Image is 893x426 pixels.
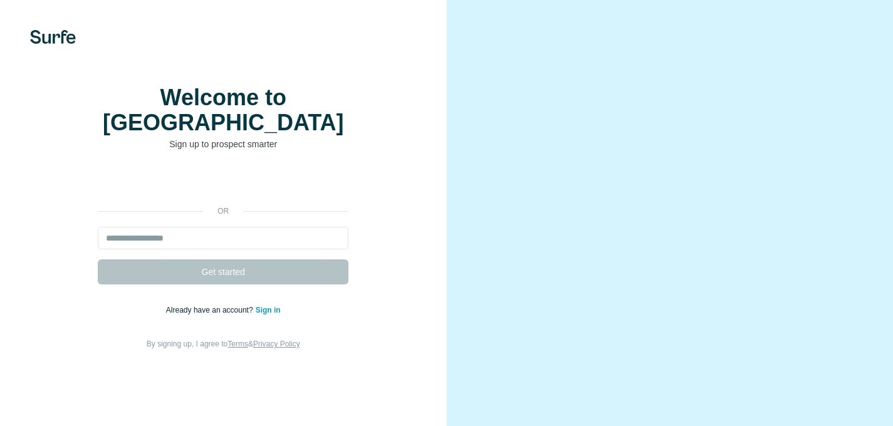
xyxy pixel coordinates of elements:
p: Sign up to prospect smarter [98,138,348,150]
img: Surfe's logo [30,30,76,44]
a: Sign in [256,306,281,314]
h1: Welcome to [GEOGRAPHIC_DATA] [98,85,348,135]
a: Privacy Policy [253,340,300,348]
span: Already have an account? [166,306,256,314]
p: or [203,205,243,217]
span: By signing up, I agree to & [147,340,300,348]
iframe: Sign in with Google Button [91,169,355,197]
a: Terms [227,340,248,348]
